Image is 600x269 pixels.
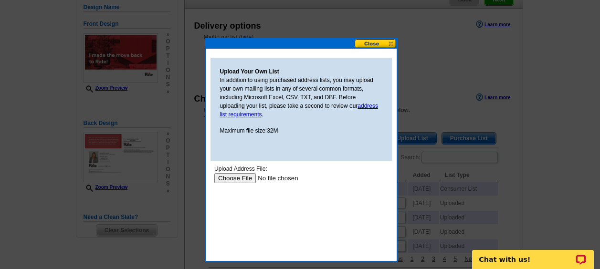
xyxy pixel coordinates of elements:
[220,68,279,75] strong: Upload Your Own List
[466,239,600,269] iframe: LiveChat chat widget
[267,127,278,134] span: 32M
[220,76,382,119] p: In addition to using purchased address lists, you may upload your own mailing lists in any of sev...
[220,126,382,135] p: Maximum file size:
[4,4,178,12] div: Upload Address File:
